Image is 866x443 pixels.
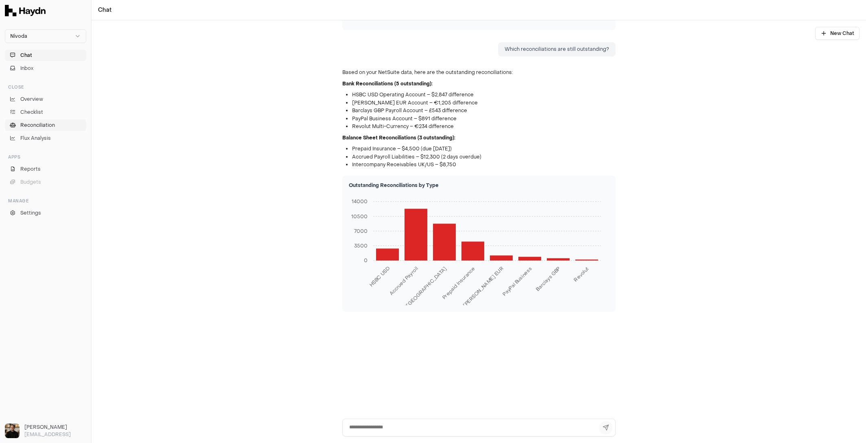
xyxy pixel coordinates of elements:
li: Prepaid Insurance – $4,500 (due [DATE]) [352,145,616,153]
nav: breadcrumb [91,6,118,14]
tspan: Accrued Payroll [388,265,420,297]
span: Chat [20,52,32,59]
tspan: [PERSON_NAME] EUR [461,265,505,308]
tspan: Prepaid Insurance [441,265,477,301]
span: Checklist [20,109,43,116]
button: Budgets [5,176,86,188]
a: Reports [5,163,86,175]
li: Barclays GBP Payroll Account – £543 difference [352,107,616,115]
a: Overview [5,93,86,105]
div: Apps [5,150,86,163]
button: Nivoda [5,29,86,43]
button: Inbox [5,63,86,74]
tspan: 7000 [354,228,368,234]
tspan: Barclays GBP [534,265,561,292]
img: Ole Heine [5,423,20,438]
tspan: PayPal Business [501,265,533,297]
a: Checklist [5,106,86,118]
div: Close [5,80,86,93]
a: Chat [98,6,112,14]
span: Reconciliation [20,122,55,129]
span: Settings [20,209,41,217]
tspan: 0 [364,257,368,264]
p: Based on your NetSuite data, here are the outstanding reconciliations: [342,69,616,77]
li: [PERSON_NAME] EUR Account – €1,205 difference [352,99,616,107]
p: [EMAIL_ADDRESS] [24,431,86,438]
a: Flux Analysis [5,132,86,144]
strong: Balance Sheet Reconciliations (3 outstanding): [342,135,455,141]
button: New Chat [815,27,859,40]
h4: Outstanding Reconciliations by Type [349,182,609,189]
span: Flux Analysis [20,135,51,142]
span: Inbox [20,65,33,72]
p: Which reconciliations are still outstanding? [505,46,609,54]
tspan: HSBC USD [368,265,391,288]
span: Nivoda [10,33,27,39]
h3: [PERSON_NAME] [24,423,86,431]
li: Revolut Multi-Currency – €234 difference [352,123,616,131]
button: Chat [5,50,86,61]
strong: Bank Reconciliations (5 outstanding): [342,80,433,87]
span: Overview [20,96,43,103]
tspan: 10500 [351,213,368,219]
div: Manage [5,194,86,207]
span: Reports [20,165,41,173]
img: Haydn Logo [5,5,46,16]
tspan: 3500 [354,243,368,249]
li: Intercompany Receivables UK/US – $8,750 [352,161,616,169]
a: Settings [5,207,86,219]
tspan: Revolut [572,265,590,283]
tspan: 14000 [352,198,368,205]
li: PayPal Business Account – $891 difference [352,115,616,123]
li: HSBC USD Operating Account – $2,847 difference [352,91,616,99]
li: Accrued Payroll Liabilities – $12,300 (2 days overdue) [352,153,616,161]
a: Reconciliation [5,119,86,131]
span: Budgets [20,178,41,186]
